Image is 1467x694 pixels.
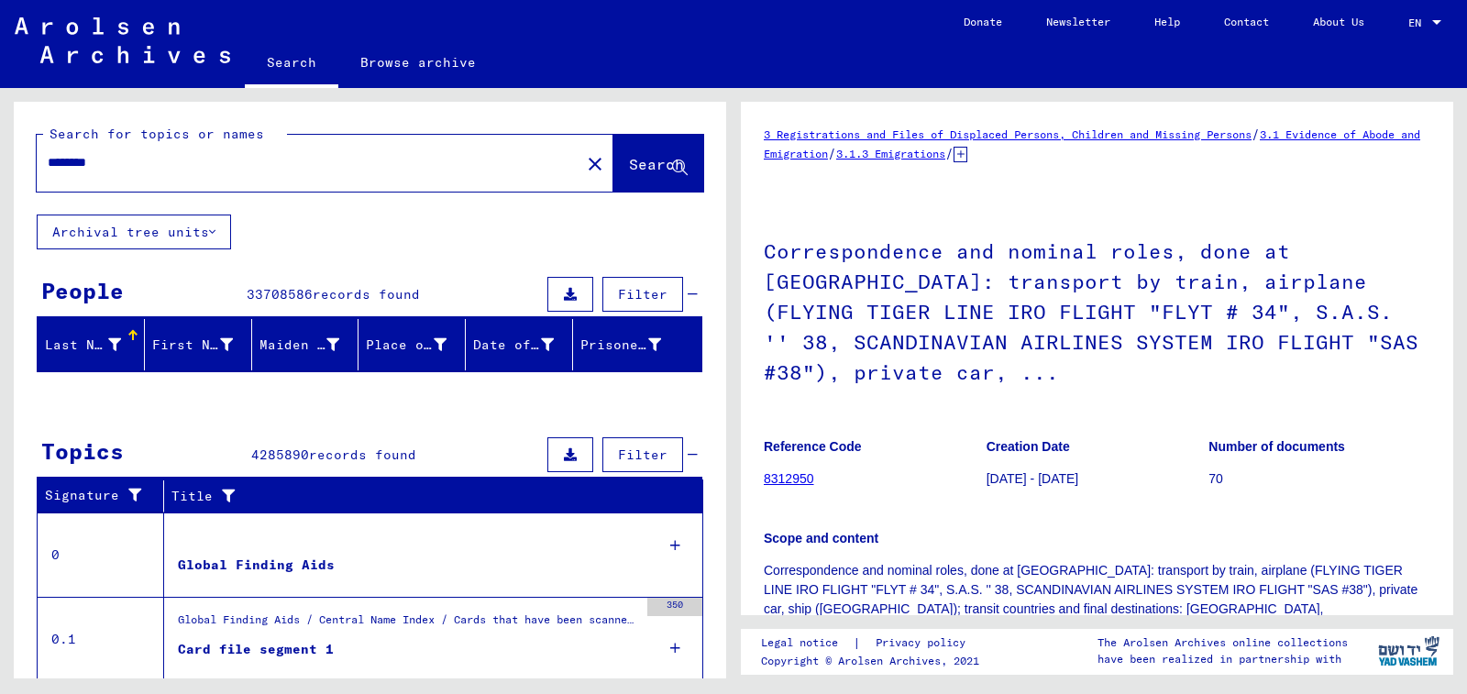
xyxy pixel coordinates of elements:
span: 33708586 [247,286,313,303]
span: Search [629,155,684,173]
span: Filter [618,286,667,303]
div: Title [171,481,685,511]
p: Copyright © Arolsen Archives, 2021 [761,653,987,669]
span: / [828,145,836,161]
div: Topics [41,435,124,468]
h1: Correspondence and nominal roles, done at [GEOGRAPHIC_DATA]: transport by train, airplane (FLYING... [764,209,1430,411]
mat-header-cell: First Name [145,319,252,370]
mat-header-cell: Last Name [38,319,145,370]
td: 0.1 [38,597,164,681]
div: Title [171,487,667,506]
span: Filter [618,446,667,463]
mat-header-cell: Date of Birth [466,319,573,370]
button: Filter [602,437,683,472]
div: Global Finding Aids [178,556,335,575]
b: Creation Date [987,439,1070,454]
div: People [41,274,124,307]
p: [DATE] - [DATE] [987,469,1208,489]
span: EN [1408,17,1428,29]
mat-header-cell: Prisoner # [573,319,701,370]
div: Prisoner # [580,336,661,355]
mat-label: Search for topics or names [50,126,264,142]
a: Search [245,40,338,88]
p: have been realized in partnership with [1097,651,1348,667]
div: Signature [45,481,168,511]
a: Browse archive [338,40,498,84]
div: Global Finding Aids / Central Name Index / Cards that have been scanned during first sequential m... [178,611,638,637]
span: 4285890 [251,446,309,463]
a: Legal notice [761,633,853,653]
div: Prisoner # [580,330,684,359]
span: records found [313,286,420,303]
div: Maiden Name [259,330,363,359]
div: 350 [647,598,702,616]
p: Correspondence and nominal roles, done at [GEOGRAPHIC_DATA]: transport by train, airplane (FLYING... [764,561,1430,657]
a: Privacy policy [861,633,987,653]
img: Arolsen_neg.svg [15,17,230,63]
div: Place of Birth [366,330,469,359]
button: Search [613,135,703,192]
td: 0 [38,512,164,597]
a: 3 Registrations and Files of Displaced Persons, Children and Missing Persons [764,127,1252,141]
div: Maiden Name [259,336,340,355]
a: 3.1.3 Emigrations [836,147,945,160]
div: Date of Birth [473,330,577,359]
div: First Name [152,330,256,359]
b: Reference Code [764,439,862,454]
mat-header-cell: Place of Birth [358,319,466,370]
p: 70 [1208,469,1430,489]
button: Archival tree units [37,215,231,249]
span: / [1252,126,1260,142]
span: / [945,145,954,161]
button: Clear [577,145,613,182]
div: | [761,633,987,653]
div: Date of Birth [473,336,554,355]
mat-icon: close [584,153,606,175]
a: 8312950 [764,471,814,486]
div: Card file segment 1 [178,640,334,659]
mat-header-cell: Maiden Name [252,319,359,370]
b: Scope and content [764,531,878,545]
b: Number of documents [1208,439,1345,454]
div: First Name [152,336,233,355]
div: Last Name [45,336,121,355]
p: The Arolsen Archives online collections [1097,634,1348,651]
button: Filter [602,277,683,312]
div: Place of Birth [366,336,447,355]
div: Last Name [45,330,144,359]
img: yv_logo.png [1374,628,1443,674]
span: records found [309,446,416,463]
div: Signature [45,486,149,505]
